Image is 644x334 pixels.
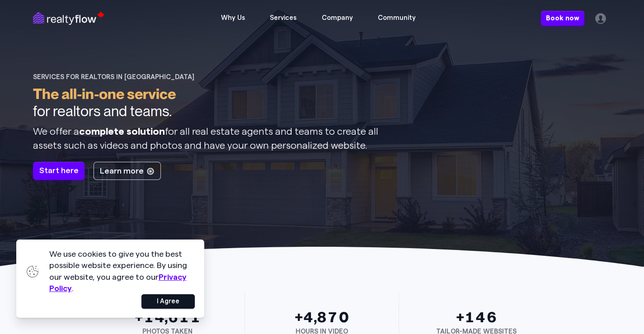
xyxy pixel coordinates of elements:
span: Why Us [213,11,252,25]
span: 4,870 [302,308,349,326]
span: 146 [464,308,497,326]
button: I Agree [141,294,195,309]
a: Learn more [94,162,161,180]
span: Services [263,11,304,25]
p: We use cookies to give you the best possible website experience. By using our website, you agree ... [49,249,195,294]
iframe: gist-messenger-bubble-iframe [613,303,635,325]
strong: The all-in-one service [33,85,176,103]
span: for realtors and teams. [33,103,172,119]
span: Community [371,11,423,25]
div: Services for realtors in [GEOGRAPHIC_DATA] [33,73,380,81]
a: Book now [541,11,584,26]
a: Start here [33,162,85,180]
h2: + [408,309,544,326]
strong: complete solution [79,127,165,136]
span: Book now [546,14,579,23]
span: Company [314,11,360,25]
a: Full agency services for realtors and real estate in Calgary Canada. [33,11,96,25]
p: We offer a for all real estate agents and teams to create all assets such as videos and photos an... [33,125,380,152]
a: Privacy Policy [49,273,187,292]
span: Learn more [99,166,143,176]
h2: + [254,309,390,326]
